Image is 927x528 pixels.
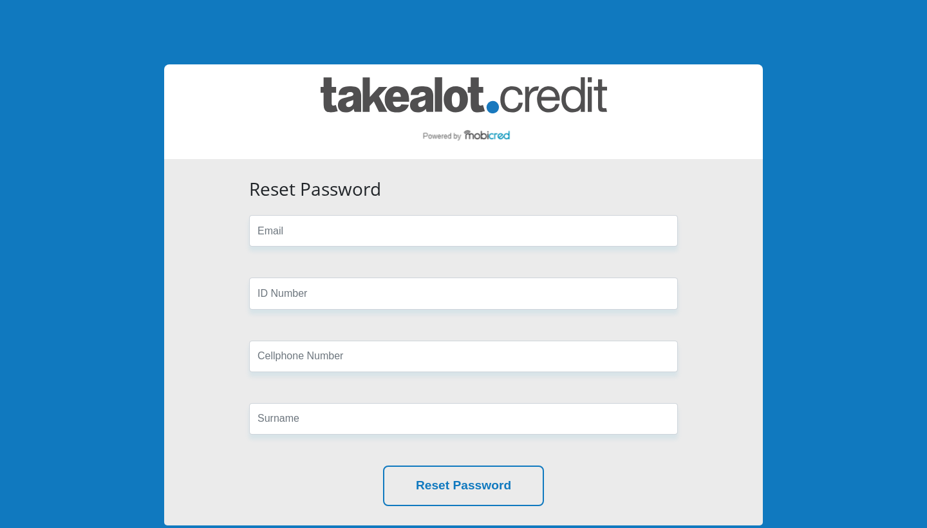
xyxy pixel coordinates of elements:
[383,466,544,506] button: Reset Password
[249,341,678,372] input: Cellphone Number
[249,215,678,247] input: Email
[249,278,678,309] input: ID Number
[321,77,607,146] img: takealot_credit logo
[249,403,678,435] input: Surname
[249,178,678,200] h3: Reset Password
